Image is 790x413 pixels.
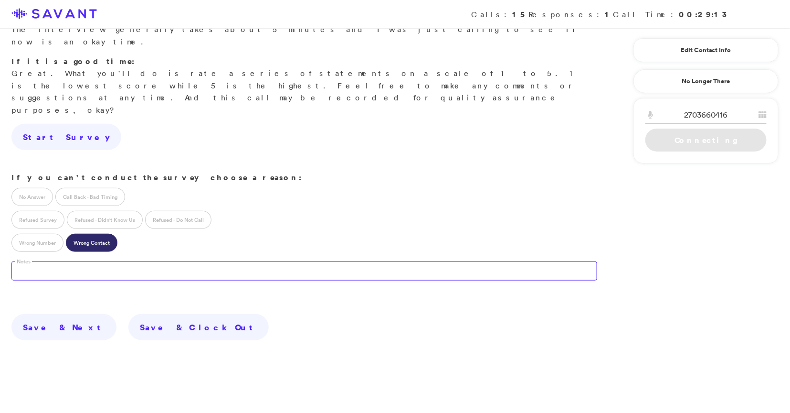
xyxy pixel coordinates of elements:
label: Wrong Number [11,234,63,252]
label: Refused - Didn't Know Us [67,211,143,229]
label: Notes [15,258,32,265]
strong: 15 [512,9,528,20]
strong: If it is a good time: [11,56,135,66]
strong: If you can't conduct the survey choose a reason: [11,172,302,183]
a: Start Survey [11,124,121,151]
a: No Longer There [633,69,779,93]
strong: 00:29:13 [679,9,731,20]
p: The interview generally takes about 5 minutes and I was just calling to see if now is an okay time. [11,23,597,48]
label: Refused Survey [11,211,64,229]
a: Save & Next [11,314,116,341]
label: Refused - Do Not Call [145,211,211,229]
a: Edit Contact Info [645,43,767,58]
label: Wrong Contact [66,234,117,252]
a: Save & Clock Out [128,314,269,341]
p: Great. What you'll do is rate a series of statements on a scale of 1 to 5. 1 is the lowest score ... [11,55,597,117]
label: Call Back - Bad Timing [55,188,125,206]
label: No Answer [11,188,53,206]
a: Connecting [645,129,767,152]
strong: 1 [605,9,613,20]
